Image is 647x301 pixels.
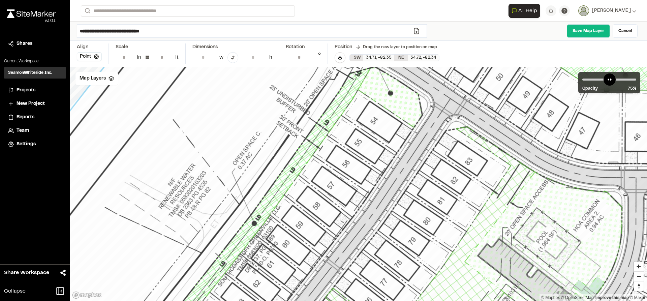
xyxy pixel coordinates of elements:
p: Current Workspace [4,58,66,64]
button: Search [81,5,93,17]
div: w [219,54,223,61]
button: Lock Map Layer Position [335,52,345,63]
div: h [269,54,272,61]
a: Maxar [630,295,645,300]
button: Reset bearing to north [634,281,644,291]
span: Settings [17,141,36,148]
a: Cancel [613,24,638,38]
span: 75 % [628,86,636,92]
button: Open AI Assistant [509,4,540,18]
div: Drag the new layer to position on map [356,44,437,50]
div: 34.72 , -82.34 [408,55,439,61]
span: Team [17,127,29,134]
button: Point [77,52,102,61]
span: Projects [17,87,35,94]
a: Shares [8,40,62,48]
a: Save Map Layer [567,24,610,38]
span: AI Help [518,7,537,15]
a: Mapbox [541,295,560,300]
a: Map feedback [595,295,629,300]
button: Zoom in [634,262,644,271]
a: Mapbox logo [72,291,102,299]
div: Align [77,43,102,51]
a: Team [8,127,62,134]
h3: SeamonWhiteside Inc. [8,70,52,76]
div: Oh geez...please don't... [7,18,56,24]
span: Collapse [4,287,26,295]
a: OpenStreetMap [561,295,594,300]
img: User [578,5,589,16]
div: SW 34.71375105832466, -82.35002987582574 | NE 34.719008075415076, -82.34043656026812 [350,55,439,61]
div: Dimensions [192,43,272,51]
a: Reports [8,114,62,121]
a: Settings [8,141,62,148]
div: ft [175,54,179,61]
div: NE [394,55,408,61]
a: New Project [8,100,62,108]
div: in [137,54,141,61]
a: Add/Change File [409,28,424,34]
button: Zoom out [634,271,644,281]
div: Scale [116,43,128,51]
a: Projects [8,87,62,94]
button: [PERSON_NAME] [578,5,636,16]
span: [PERSON_NAME] [592,7,631,14]
div: Rotation [286,43,321,51]
span: Share Workspace [4,269,49,277]
span: Zoom out [634,272,644,281]
span: Opacity [582,86,598,92]
div: SW [350,55,363,61]
div: Position [335,43,352,51]
div: ° [318,51,321,64]
span: New Project [17,100,45,108]
div: 34.71 , -82.35 [363,55,394,61]
img: rebrand.png [7,9,56,18]
span: Map Layers [80,75,106,82]
div: = [145,52,150,63]
div: Open AI Assistant [509,4,543,18]
span: Reports [17,114,34,121]
span: Shares [17,40,32,48]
